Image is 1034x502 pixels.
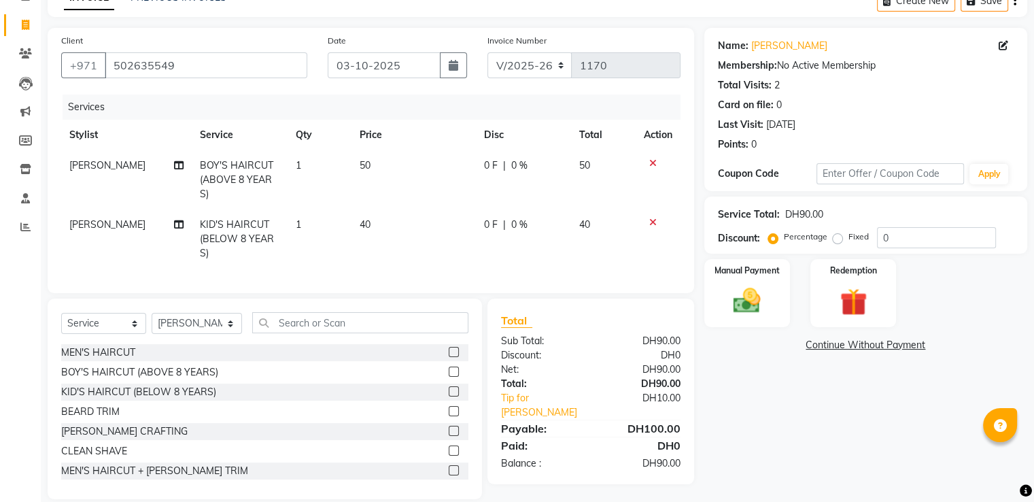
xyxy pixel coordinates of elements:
[718,118,763,132] div: Last Visit:
[61,385,216,399] div: KID'S HAIRCUT (BELOW 8 YEARS)
[61,405,120,419] div: BEARD TRIM
[200,218,274,259] span: KID'S HAIRCUT (BELOW 8 YEARS)
[718,78,772,93] div: Total Visits:
[718,58,1014,73] div: No Active Membership
[591,420,691,437] div: DH100.00
[718,58,777,73] div: Membership:
[571,120,636,150] th: Total
[360,218,370,231] span: 40
[707,338,1024,352] a: Continue Without Payment
[785,207,823,222] div: DH90.00
[579,218,590,231] span: 40
[774,78,780,93] div: 2
[491,377,591,391] div: Total:
[714,265,780,277] label: Manual Payment
[61,120,192,150] th: Stylist
[816,163,965,184] input: Enter Offer / Coupon Code
[487,35,547,47] label: Invoice Number
[61,464,248,478] div: MEN'S HAIRCUT + [PERSON_NAME] TRIM
[636,120,680,150] th: Action
[288,120,351,150] th: Qty
[351,120,476,150] th: Price
[591,363,691,377] div: DH90.00
[591,437,691,454] div: DH0
[501,314,532,328] span: Total
[751,137,757,152] div: 0
[491,437,591,454] div: Paid:
[360,159,370,171] span: 50
[725,285,769,316] img: _cash.svg
[969,164,1008,184] button: Apply
[751,39,827,53] a: [PERSON_NAME]
[784,231,827,243] label: Percentage
[511,218,528,232] span: 0 %
[105,52,307,78] input: Search by Name/Mobile/Email/Code
[61,35,83,47] label: Client
[591,456,691,471] div: DH90.00
[579,159,590,171] span: 50
[776,98,782,112] div: 0
[491,334,591,348] div: Sub Total:
[718,39,748,53] div: Name:
[830,265,877,277] label: Redemption
[69,159,145,171] span: [PERSON_NAME]
[718,137,748,152] div: Points:
[766,118,795,132] div: [DATE]
[61,346,135,360] div: MEN'S HAIRCUT
[491,391,607,420] a: Tip for [PERSON_NAME]
[503,158,506,173] span: |
[296,218,301,231] span: 1
[61,52,106,78] button: +971
[476,120,571,150] th: Disc
[63,95,691,120] div: Services
[718,207,780,222] div: Service Total:
[591,348,691,363] div: DH0
[718,167,816,181] div: Coupon Code
[491,420,591,437] div: Payable:
[200,159,273,200] span: BOY'S HAIRCUT (ABOVE 8 YEARS)
[491,363,591,377] div: Net:
[252,312,468,333] input: Search or Scan
[61,365,218,380] div: BOY'S HAIRCUT (ABOVE 8 YEARS)
[831,285,876,319] img: _gift.svg
[607,391,690,420] div: DH10.00
[491,456,591,471] div: Balance :
[591,377,691,391] div: DH90.00
[503,218,506,232] span: |
[591,334,691,348] div: DH90.00
[491,348,591,363] div: Discount:
[484,158,498,173] span: 0 F
[484,218,498,232] span: 0 F
[61,424,188,439] div: [PERSON_NAME] CRAFTING
[848,231,869,243] label: Fixed
[328,35,346,47] label: Date
[69,218,145,231] span: [PERSON_NAME]
[192,120,288,150] th: Service
[511,158,528,173] span: 0 %
[718,231,760,246] div: Discount:
[718,98,774,112] div: Card on file:
[61,444,127,458] div: CLEAN SHAVE
[296,159,301,171] span: 1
